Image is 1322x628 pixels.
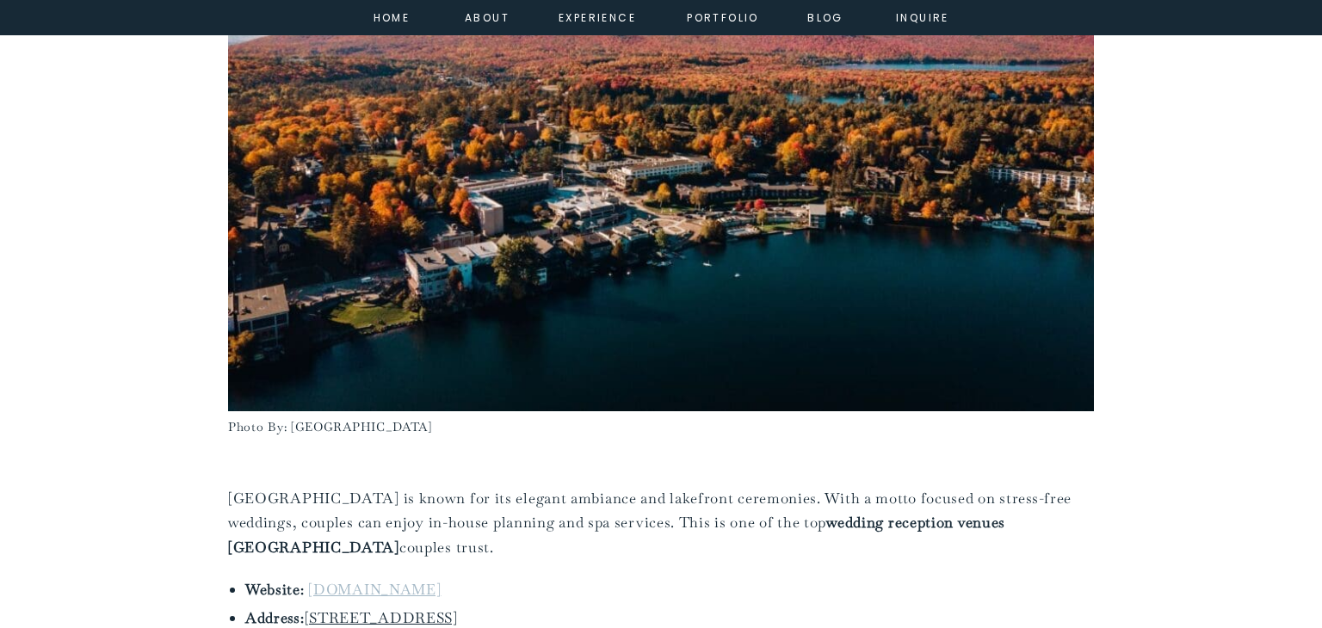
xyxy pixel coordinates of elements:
strong: Website: [245,580,305,599]
p: [GEOGRAPHIC_DATA] is known for its elegant ambiance and lakefront ceremonies. With a motto focuse... [228,486,1094,560]
figcaption: Photo By: [GEOGRAPHIC_DATA] [228,417,1094,438]
a: Blog [794,9,856,24]
strong: Address: [245,608,305,627]
strong: wedding reception venues [GEOGRAPHIC_DATA] [228,513,1005,557]
a: [STREET_ADDRESS] [305,608,458,627]
a: [DOMAIN_NAME] [308,580,441,599]
a: about [465,9,503,24]
a: experience [559,9,628,24]
a: inquire [892,9,954,24]
a: portfolio [686,9,760,24]
a: home [368,9,415,24]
